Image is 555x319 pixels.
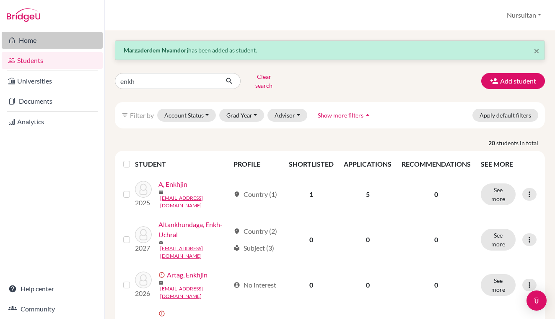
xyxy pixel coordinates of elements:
[233,191,240,198] span: location_on
[233,282,240,288] span: account_circle
[158,179,187,189] a: A, Enkhjin
[496,139,545,147] span: students in total
[363,111,372,119] i: arrow_drop_up
[481,73,545,89] button: Add student
[339,265,397,305] td: 0
[481,229,516,251] button: See more
[488,139,496,147] strong: 20
[124,47,188,54] strong: Margaderdem Nyamdorj
[241,70,287,92] button: Clear search
[7,8,40,22] img: Bridge-U
[135,226,152,243] img: Altankhundaga, Enkh-Uchral
[2,93,103,110] a: Documents
[284,174,339,214] td: 1
[160,285,230,300] a: [EMAIL_ADDRESS][DOMAIN_NAME]
[318,112,363,119] span: Show more filters
[219,109,265,122] button: Grad Year
[534,46,539,56] button: Close
[158,220,230,240] a: Altankhundaga, Enkh-Uchral
[534,44,539,57] span: ×
[284,265,339,305] td: 0
[311,109,379,122] button: Show more filtersarrow_drop_up
[339,214,397,265] td: 0
[503,7,545,23] button: Nursultan
[135,272,152,288] img: Artag, Enkhjin
[158,240,163,245] span: mail
[339,154,397,174] th: APPLICATIONS
[122,112,128,118] i: filter_list
[402,280,471,290] p: 0
[2,73,103,89] a: Universities
[124,46,536,55] p: has been added as student.
[135,198,152,208] p: 2025
[402,189,471,199] p: 0
[2,113,103,130] a: Analytics
[233,245,240,251] span: local_library
[481,274,516,296] button: See more
[476,154,542,174] th: SEE MORE
[233,226,277,236] div: Country (2)
[130,111,154,119] span: Filter by
[115,73,219,89] input: Find student by name...
[2,52,103,69] a: Students
[160,245,230,260] a: [EMAIL_ADDRESS][DOMAIN_NAME]
[158,280,163,285] span: mail
[267,109,307,122] button: Advisor
[233,243,274,253] div: Subject (3)
[2,280,103,297] a: Help center
[228,154,284,174] th: PROFILE
[135,154,228,174] th: STUDENT
[481,183,516,205] button: See more
[233,228,240,235] span: location_on
[158,310,167,317] span: error_outline
[233,189,277,199] div: Country (1)
[157,109,216,122] button: Account Status
[2,32,103,49] a: Home
[472,109,538,122] button: Apply default filters
[158,272,167,278] span: error_outline
[160,194,230,209] a: [EMAIL_ADDRESS][DOMAIN_NAME]
[135,243,152,253] p: 2027
[233,280,276,290] div: No interest
[526,290,547,311] div: Open Intercom Messenger
[135,181,152,198] img: A, Enkhjin
[397,154,476,174] th: RECOMMENDATIONS
[339,174,397,214] td: 5
[167,270,207,280] a: Artag, Enkhjin
[284,154,339,174] th: SHORTLISTED
[2,301,103,317] a: Community
[135,288,152,298] p: 2026
[284,214,339,265] td: 0
[158,190,163,195] span: mail
[402,235,471,245] p: 0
